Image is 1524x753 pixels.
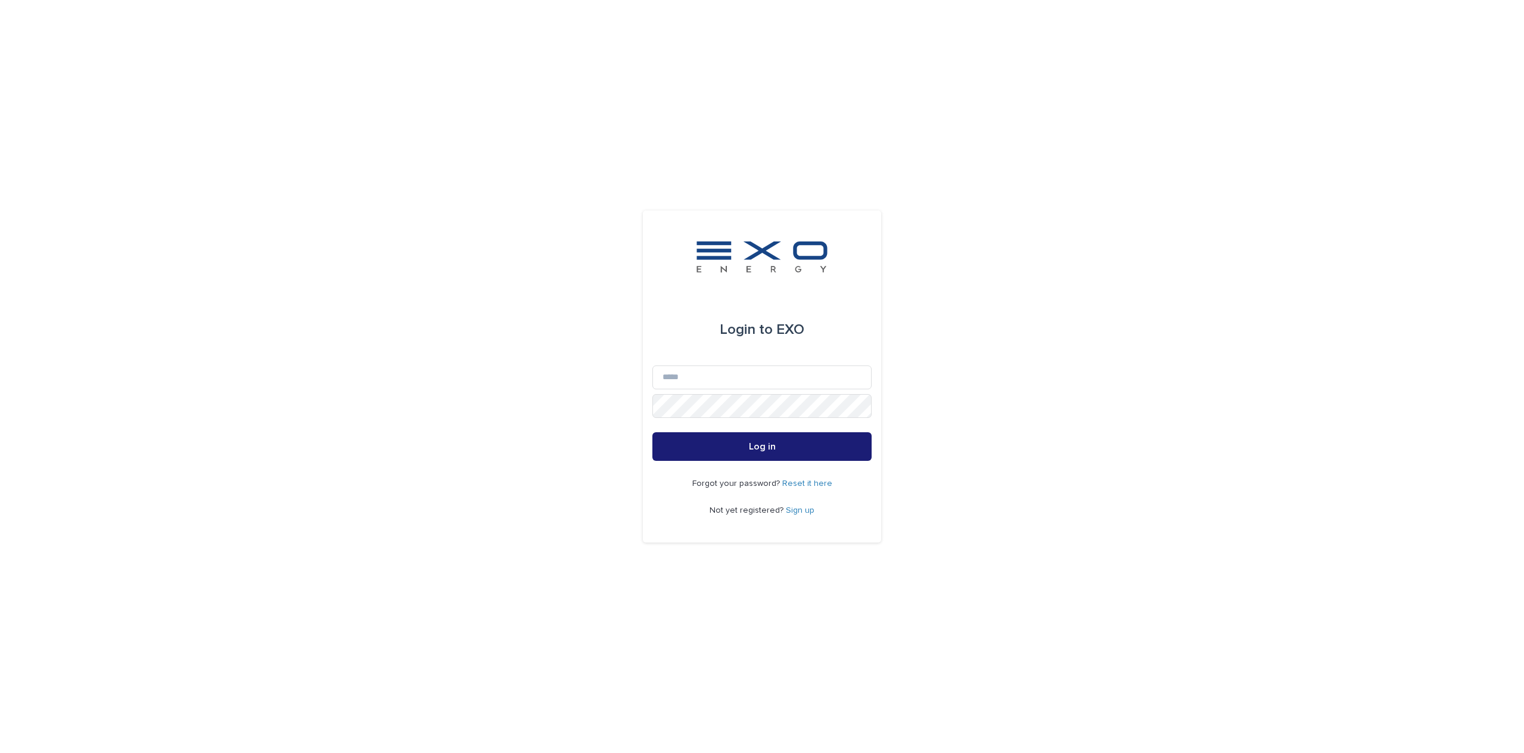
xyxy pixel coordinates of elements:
[692,479,782,488] span: Forgot your password?
[652,432,872,461] button: Log in
[749,442,776,451] span: Log in
[710,506,786,515] span: Not yet registered?
[720,313,804,346] div: EXO
[694,239,830,275] img: FKS5r6ZBThi8E5hshIGi
[782,479,832,488] a: Reset it here
[786,506,814,515] a: Sign up
[720,323,773,337] span: Login to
